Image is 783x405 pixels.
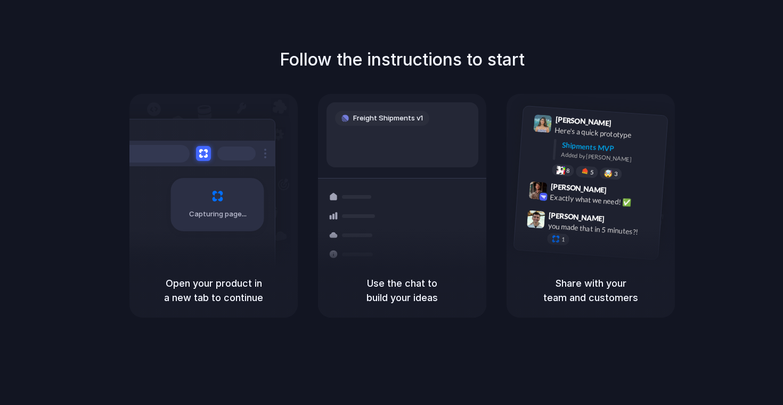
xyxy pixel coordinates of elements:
div: Shipments MVP [561,140,660,157]
span: 9:47 AM [608,214,630,227]
div: you made that in 5 minutes?! [548,220,654,238]
div: 🤯 [604,169,613,177]
span: 8 [566,168,570,174]
h5: Open your product in a new tab to continue [142,276,285,305]
span: 9:42 AM [610,185,632,198]
div: Added by [PERSON_NAME] [561,150,659,166]
h1: Follow the instructions to start [280,47,525,72]
span: [PERSON_NAME] [555,114,611,129]
span: [PERSON_NAME] [550,181,607,196]
span: 1 [561,237,565,242]
h5: Share with your team and customers [519,276,662,305]
span: [PERSON_NAME] [549,209,605,225]
span: 5 [590,169,594,175]
span: 3 [614,171,618,177]
h5: Use the chat to build your ideas [331,276,474,305]
span: Freight Shipments v1 [353,113,423,124]
div: Here's a quick prototype [554,125,661,143]
span: Capturing page [189,209,248,220]
span: 9:41 AM [615,119,637,132]
div: Exactly what we need! ✅ [550,191,656,209]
